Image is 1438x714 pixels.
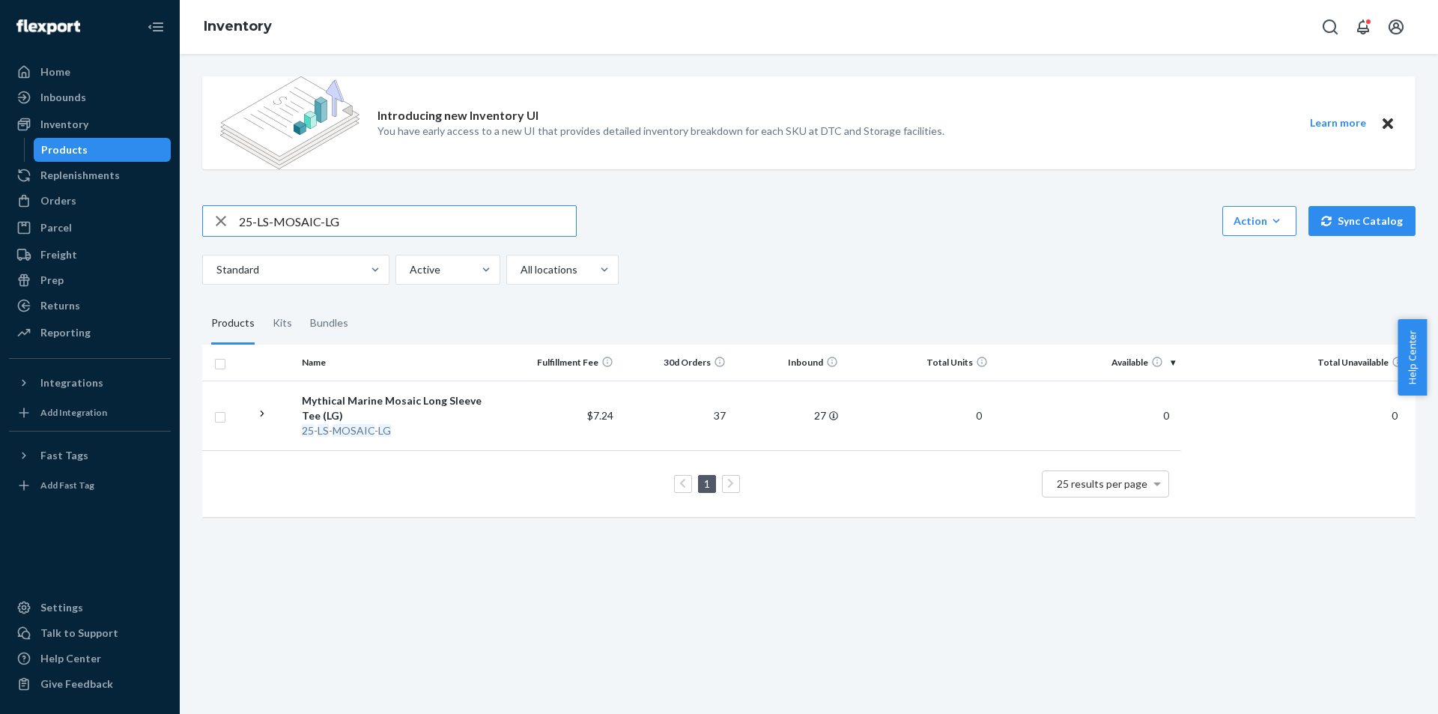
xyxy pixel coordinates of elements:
[40,247,77,262] div: Freight
[9,474,171,497] a: Add Fast Tag
[701,477,713,490] a: Page 1 is your current page
[239,206,576,236] input: Search inventory by name or sku
[40,90,86,105] div: Inbounds
[9,444,171,468] button: Fast Tags
[9,596,171,620] a: Settings
[732,381,844,450] td: 27
[844,345,994,381] th: Total Units
[378,424,391,437] em: LG
[9,401,171,425] a: Add Integration
[192,5,284,49] ol: breadcrumbs
[204,18,272,34] a: Inventory
[1343,669,1423,707] iframe: Opens a widget where you can chat to one of our agents
[34,138,172,162] a: Products
[302,424,314,437] em: 25
[519,262,521,277] input: All locations
[9,243,171,267] a: Freight
[619,345,732,381] th: 30d Orders
[619,381,732,450] td: 37
[1398,319,1427,396] button: Help Center
[9,189,171,213] a: Orders
[215,262,216,277] input: Standard
[302,423,500,438] div: - - -
[1181,345,1416,381] th: Total Unavailable
[40,677,113,692] div: Give Feedback
[994,345,1181,381] th: Available
[40,64,70,79] div: Home
[40,273,64,288] div: Prep
[40,626,118,641] div: Talk to Support
[40,325,91,340] div: Reporting
[318,424,329,437] em: LS
[9,371,171,395] button: Integrations
[40,168,120,183] div: Replenishments
[9,112,171,136] a: Inventory
[40,406,107,419] div: Add Integration
[9,163,171,187] a: Replenishments
[1300,114,1375,133] button: Learn more
[732,345,844,381] th: Inbound
[40,193,76,208] div: Orders
[40,479,94,491] div: Add Fast Tag
[310,303,348,345] div: Bundles
[1386,409,1404,422] span: 0
[9,60,171,84] a: Home
[40,651,101,666] div: Help Center
[1348,12,1378,42] button: Open notifications
[507,345,619,381] th: Fulfillment Fee
[587,409,613,422] span: $7.24
[1378,114,1398,133] button: Close
[40,600,83,615] div: Settings
[16,19,80,34] img: Flexport logo
[9,672,171,696] button: Give Feedback
[40,220,72,235] div: Parcel
[211,303,255,345] div: Products
[408,262,410,277] input: Active
[296,345,506,381] th: Name
[41,142,88,157] div: Products
[40,298,80,313] div: Returns
[302,393,500,423] div: Mythical Marine Mosaic Long Sleeve Tee (LG)
[1315,12,1345,42] button: Open Search Box
[9,85,171,109] a: Inbounds
[273,303,292,345] div: Kits
[141,12,171,42] button: Close Navigation
[9,321,171,345] a: Reporting
[9,268,171,292] a: Prep
[9,294,171,318] a: Returns
[40,375,103,390] div: Integrations
[1222,206,1296,236] button: Action
[377,124,944,139] p: You have early access to a new UI that provides detailed inventory breakdown for each SKU at DTC ...
[1381,12,1411,42] button: Open account menu
[1234,214,1285,229] div: Action
[1057,477,1147,490] span: 25 results per page
[1157,409,1175,422] span: 0
[40,117,88,132] div: Inventory
[1308,206,1416,236] button: Sync Catalog
[220,76,359,169] img: new-reports-banner-icon.82668bd98b6a51aee86340f2a7b77ae3.png
[970,409,988,422] span: 0
[40,448,88,463] div: Fast Tags
[9,216,171,240] a: Parcel
[9,647,171,671] a: Help Center
[9,621,171,645] button: Talk to Support
[333,424,374,437] em: MOSAIC
[377,107,539,124] p: Introducing new Inventory UI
